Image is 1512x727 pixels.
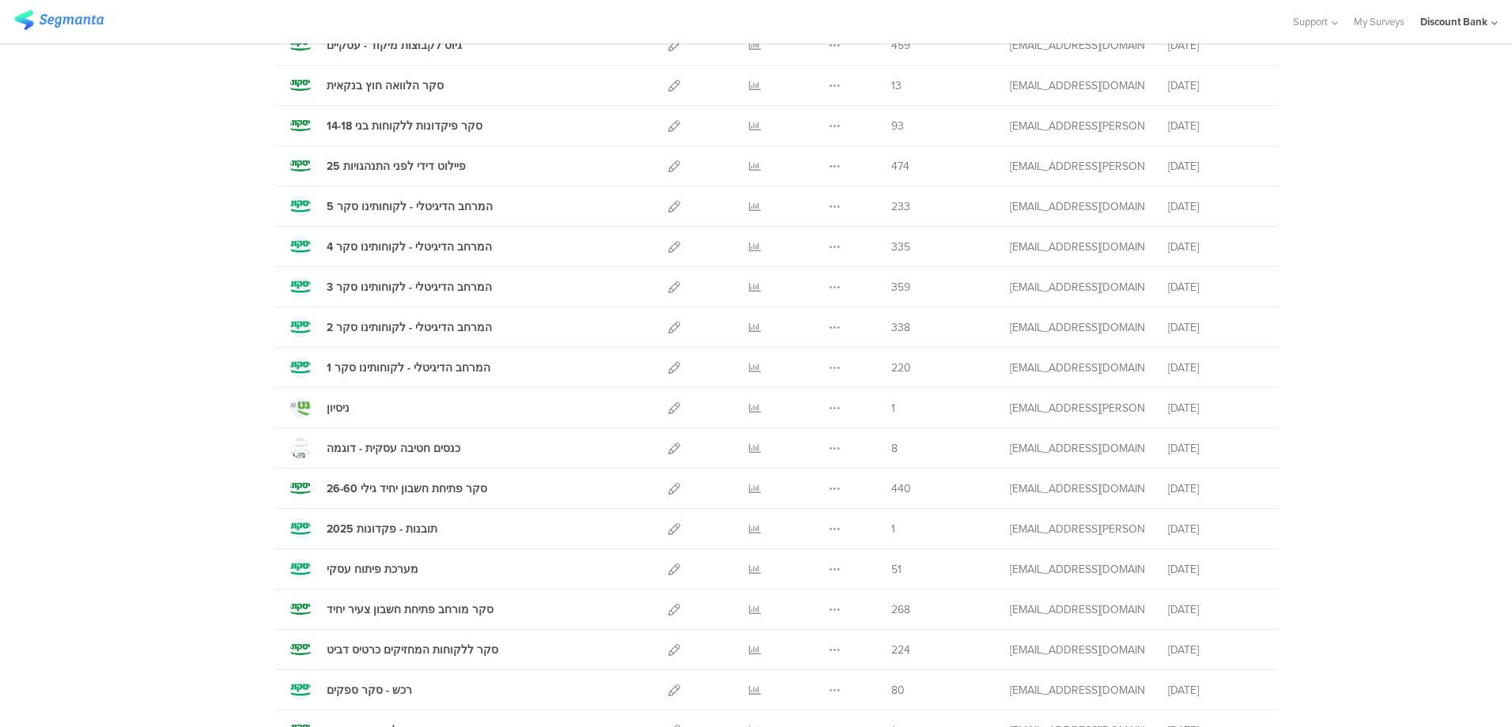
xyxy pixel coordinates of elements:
div: [DATE] [1168,440,1263,457]
div: המרחב הדיגיטלי - לקוחותינו סקר 4 [327,239,492,255]
div: [DATE] [1168,642,1263,658]
div: [DATE] [1168,319,1263,336]
div: [DATE] [1168,279,1263,296]
div: המרחב הדיגיטלי - לקוחותינו סקר 2 [327,319,492,336]
a: סקר הלוואה חוץ בנקאית [290,75,444,96]
span: 359 [891,279,910,296]
div: eden.nabet@dbank.co.il [1010,279,1144,296]
div: סקר מורחב פתיחת חשבון צעיר יחיד [327,601,493,618]
a: סקר ללקוחות המחזיקים כרטיס דביט [290,639,498,660]
div: anat.gilad@dbank.co.il [1010,480,1144,497]
div: [DATE] [1168,198,1263,215]
span: 474 [891,158,909,175]
a: המרחב הדיגיטלי - לקוחותינו סקר 1 [290,357,490,378]
div: רכש - סקר ספקים [327,682,412,699]
div: hofit.refael@dbank.co.il [1010,400,1144,416]
span: 93 [891,118,904,134]
span: 1 [891,400,895,416]
div: eden.nabet@dbank.co.il [1010,319,1144,336]
span: 338 [891,319,910,336]
div: סקר פתיחת חשבון יחיד גילי 26-60 [327,480,487,497]
div: ניסיון [327,400,350,416]
div: eden.nabet@dbank.co.il [1010,360,1144,376]
div: eden.nabet@dbank.co.il [1010,37,1144,54]
span: 13 [891,77,902,94]
span: 220 [891,360,911,376]
div: סקר פיקדונות ללקוחות בני 14-18 [327,118,482,134]
div: [DATE] [1168,601,1263,618]
span: 224 [891,642,910,658]
div: המרחב הדיגיטלי - לקוחותינו סקר 5 [327,198,493,215]
a: רכש - סקר ספקים [290,680,412,700]
a: המרחב הדיגיטלי - לקוחותינו סקר 4 [290,236,492,257]
div: פיילוט דידי לפני התנהגויות 25 [327,158,466,175]
span: 8 [891,440,898,457]
div: Discount Bank [1420,14,1487,29]
div: כנסים חטיבה עסקית - דוגמה [327,440,460,457]
a: כנסים חטיבה עסקית - דוגמה [290,438,460,458]
div: eden.nabet@dbank.co.il [1010,239,1144,255]
div: hofit.refael@dbank.co.il [1010,118,1144,134]
a: פיילוט דידי לפני התנהגויות 25 [290,156,466,176]
span: 80 [891,682,905,699]
div: [DATE] [1168,77,1263,94]
div: [DATE] [1168,521,1263,537]
span: 459 [891,37,910,54]
img: segmanta logo [14,10,104,30]
a: גיוס לקבוצות מיקוד - עסקיים [290,35,462,55]
div: מערכת פיתוח עסקי [327,561,418,578]
div: גיוס לקבוצות מיקוד - עסקיים [327,37,462,54]
a: סקר מורחב פתיחת חשבון צעיר יחיד [290,599,493,620]
a: המרחב הדיגיטלי - לקוחותינו סקר 5 [290,196,493,217]
div: [DATE] [1168,239,1263,255]
a: המרחב הדיגיטלי - לקוחותינו סקר 3 [290,277,492,297]
div: anat.gilad@dbank.co.il [1010,561,1144,578]
span: 1 [891,521,895,537]
div: hofit.refael@dbank.co.il [1010,521,1144,537]
div: [DATE] [1168,37,1263,54]
a: 2025 תובנות - פקדונות [290,518,437,539]
a: ניסיון [290,397,350,418]
a: המרחב הדיגיטלי - לקוחותינו סקר 2 [290,317,492,337]
div: המרחב הדיגיטלי - לקוחותינו סקר 1 [327,360,490,376]
span: 268 [891,601,910,618]
div: [DATE] [1168,682,1263,699]
div: [DATE] [1168,561,1263,578]
a: סקר פיקדונות ללקוחות בני 14-18 [290,115,482,136]
span: 335 [891,239,910,255]
div: [DATE] [1168,118,1263,134]
div: eden.nabet@dbank.co.il [1010,198,1144,215]
div: [DATE] [1168,158,1263,175]
a: סקר פתיחת חשבון יחיד גילי 26-60 [290,478,487,499]
div: סקר הלוואה חוץ בנקאית [327,77,444,94]
span: 233 [891,198,910,215]
div: survey_discount@dbank.co.il [1010,642,1144,658]
a: מערכת פיתוח עסקי [290,559,418,579]
div: [DATE] [1168,480,1263,497]
div: סקר ללקוחות המחזיקים כרטיס דביט [327,642,498,658]
span: 51 [891,561,902,578]
div: anat.gilad@dbank.co.il [1010,440,1144,457]
div: anat.gilad@dbank.co.il [1010,601,1144,618]
div: anat.gilad@dbank.co.il [1010,682,1144,699]
div: [DATE] [1168,360,1263,376]
div: המרחב הדיגיטלי - לקוחותינו סקר 3 [327,279,492,296]
div: anat.gilad@dbank.co.il [1010,77,1144,94]
div: hofit.refael@dbank.co.il [1010,158,1144,175]
span: Support [1293,14,1328,29]
span: 440 [891,480,911,497]
div: 2025 תובנות - פקדונות [327,521,437,537]
div: [DATE] [1168,400,1263,416]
